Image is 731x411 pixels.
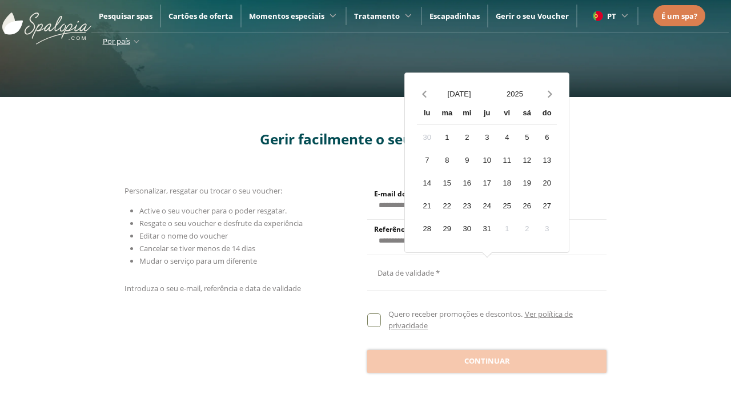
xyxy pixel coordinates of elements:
div: Calendar wrapper [417,104,557,239]
div: 22 [437,196,457,216]
div: 7 [417,150,437,170]
div: lu [417,104,437,124]
div: 27 [537,196,557,216]
span: Continuar [464,356,510,367]
div: 3 [537,219,557,239]
div: 16 [457,173,477,193]
img: ImgLogoSpalopia.BvClDcEz.svg [2,1,91,45]
span: Quero receber promoções e descontos. [388,309,523,319]
button: Open months overlay [431,84,487,104]
span: Editar o nome do voucher [139,231,228,241]
div: 9 [457,150,477,170]
button: Continuar [367,350,607,373]
div: 12 [517,150,537,170]
div: vi [497,104,517,124]
div: 6 [537,127,557,147]
div: 17 [477,173,497,193]
div: 30 [457,219,477,239]
div: Calendar days [417,127,557,239]
div: 2 [517,219,537,239]
span: Introduza o seu e-mail, referência e data de validade [124,283,301,293]
button: Open years overlay [487,84,543,104]
a: Ver política de privacidade [388,309,572,331]
div: 15 [437,173,457,193]
div: 21 [417,196,437,216]
span: Gerir facilmente o seu voucher [260,130,472,148]
span: Cancelar se tiver menos de 14 dias [139,243,255,253]
div: 10 [477,150,497,170]
div: 8 [437,150,457,170]
div: do [537,104,557,124]
div: ju [477,104,497,124]
div: 31 [477,219,497,239]
div: 28 [417,219,437,239]
div: 11 [497,150,517,170]
button: Previous month [417,84,431,104]
div: sá [517,104,537,124]
div: 30 [417,127,437,147]
button: Next month [543,84,557,104]
div: 14 [417,173,437,193]
div: 23 [457,196,477,216]
div: 24 [477,196,497,216]
a: Cartões de oferta [168,11,233,21]
a: Gerir o seu Voucher [496,11,569,21]
div: ma [437,104,457,124]
a: Escapadinhas [429,11,480,21]
div: 18 [497,173,517,193]
div: 13 [537,150,557,170]
span: Por país [103,36,130,46]
span: É um spa? [661,11,697,21]
div: mi [457,104,477,124]
div: 4 [497,127,517,147]
span: Resgate o seu voucher e desfrute da experiência [139,218,303,228]
div: 5 [517,127,537,147]
a: Pesquisar spas [99,11,152,21]
div: 20 [537,173,557,193]
div: 1 [497,219,517,239]
span: Active o seu voucher para o poder resgatar. [139,205,287,216]
span: Personalizar, resgatar ou trocar o seu voucher: [124,186,282,196]
div: 1 [437,127,457,147]
a: É um spa? [661,10,697,22]
div: 29 [437,219,457,239]
div: 3 [477,127,497,147]
div: 25 [497,196,517,216]
span: Mudar o serviço para um diferente [139,256,257,266]
div: 26 [517,196,537,216]
div: 19 [517,173,537,193]
div: 2 [457,127,477,147]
